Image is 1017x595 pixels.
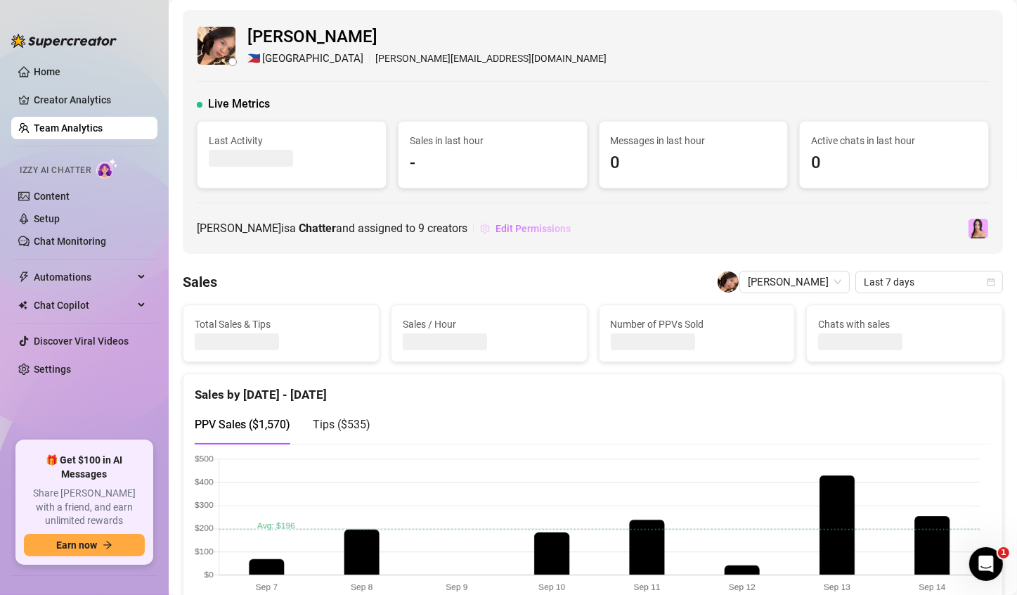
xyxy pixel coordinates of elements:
span: arrow-right [103,540,112,550]
span: [PERSON_NAME] is a and assigned to creators [197,219,467,237]
span: Active chats in last hour [811,133,977,148]
img: Joyce Valerio [718,271,739,293]
span: Joyce Valerio [748,271,841,293]
span: Automations [34,266,134,288]
img: Joyce Valerio [197,27,235,65]
button: Edit Permissions [479,217,571,240]
span: Last 7 days [864,271,995,293]
button: Earn nowarrow-right [24,534,145,556]
img: AI Chatter [96,158,118,179]
span: calendar [987,278,995,286]
span: Tips ( $535 ) [313,418,370,431]
span: 0 [611,150,777,177]
b: Chatter [299,222,336,235]
span: Chats with sales [818,316,991,332]
div: [PERSON_NAME][EMAIL_ADDRESS][DOMAIN_NAME] [247,51,607,68]
img: Chat Copilot [18,300,27,310]
span: - [410,150,576,177]
a: Setup [34,213,60,224]
img: Rynn [969,219,988,238]
img: logo-BBDzfeDw.svg [11,34,117,48]
a: Content [34,191,70,202]
span: Chat Copilot [34,294,134,316]
div: Sales by [DATE] - [DATE] [195,374,991,404]
span: Messages in last hour [611,133,777,148]
span: 🎁 Get $100 in AI Messages [24,454,145,481]
span: 0 [811,150,977,177]
span: setting [480,224,490,233]
a: Home [34,66,60,77]
span: [GEOGRAPHIC_DATA] [262,51,363,68]
a: Team Analytics [34,122,103,134]
span: thunderbolt [18,271,30,283]
a: Settings [34,364,71,375]
h4: Sales [183,272,217,292]
iframe: Intercom live chat [969,547,1003,581]
span: 🇵🇭 [247,51,261,68]
span: Izzy AI Chatter [20,164,91,177]
span: 1 [998,547,1009,558]
span: Live Metrics [208,96,270,113]
span: Edit Permissions [495,223,571,234]
span: Total Sales & Tips [195,316,368,332]
span: Earn now [56,539,97,551]
span: Share [PERSON_NAME] with a friend, and earn unlimited rewards [24,487,145,528]
span: Sales / Hour [403,316,576,332]
span: 9 [418,222,425,235]
a: Discover Viral Videos [34,335,129,347]
a: Chat Monitoring [34,236,106,247]
span: Number of PPVs Sold [611,316,784,332]
span: [PERSON_NAME] [247,24,607,51]
span: Sales in last hour [410,133,576,148]
span: Last Activity [209,133,375,148]
a: Creator Analytics [34,89,146,111]
span: PPV Sales ( $1,570 ) [195,418,290,431]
